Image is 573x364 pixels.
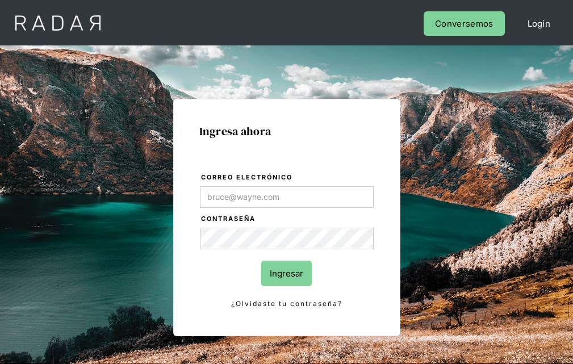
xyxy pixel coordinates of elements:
label: Correo electrónico [201,172,374,183]
a: ¿Olvidaste tu contraseña? [200,298,374,310]
a: Conversemos [424,11,504,36]
label: Contraseña [201,214,374,225]
h1: Ingresa ahora [199,125,374,137]
input: bruce@wayne.com [200,186,374,208]
input: Ingresar [261,261,312,286]
a: Login [516,11,562,36]
form: Login Form [199,171,374,310]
